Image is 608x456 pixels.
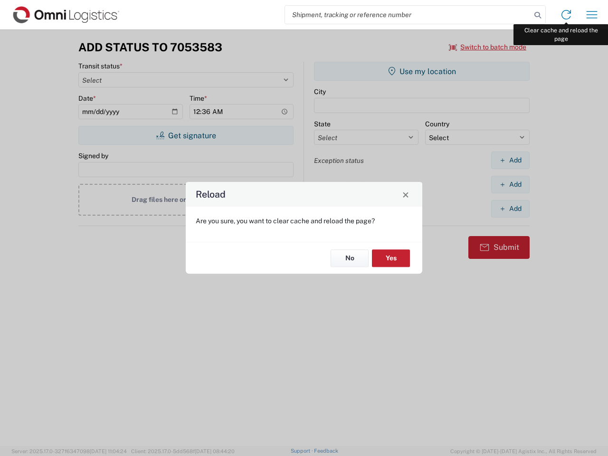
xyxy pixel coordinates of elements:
button: No [331,249,369,267]
button: Yes [372,249,410,267]
p: Are you sure, you want to clear cache and reload the page? [196,217,412,225]
input: Shipment, tracking or reference number [285,6,531,24]
h4: Reload [196,188,226,201]
button: Close [399,188,412,201]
